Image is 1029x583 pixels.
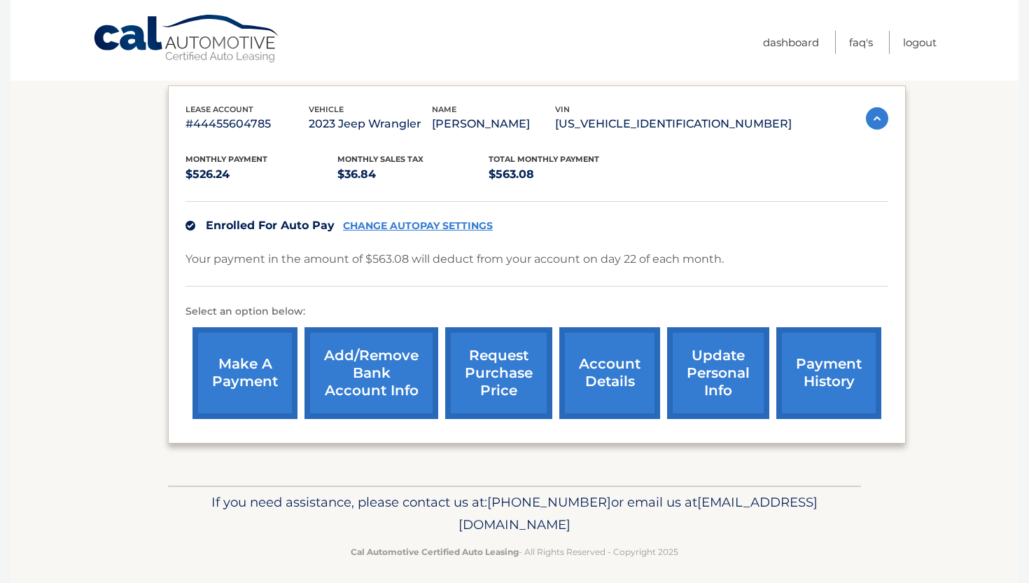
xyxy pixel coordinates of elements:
[866,107,888,130] img: accordion-active.svg
[849,31,873,54] a: FAQ's
[555,104,570,114] span: vin
[776,327,881,419] a: payment history
[343,220,493,232] a: CHANGE AUTOPAY SETTINGS
[185,114,309,134] p: #44455604785
[489,154,599,164] span: Total Monthly Payment
[185,249,724,269] p: Your payment in the amount of $563.08 will deduct from your account on day 22 of each month.
[177,544,852,559] p: - All Rights Reserved - Copyright 2025
[337,154,423,164] span: Monthly sales Tax
[309,114,432,134] p: 2023 Jeep Wrangler
[185,303,888,320] p: Select an option below:
[489,165,640,184] p: $563.08
[185,221,195,231] img: check.svg
[763,31,819,54] a: Dashboard
[304,327,438,419] a: Add/Remove bank account info
[177,491,852,536] p: If you need assistance, please contact us at: or email us at
[92,14,281,64] a: Cal Automotive
[337,165,489,184] p: $36.84
[555,114,792,134] p: [US_VEHICLE_IDENTIFICATION_NUMBER]
[667,327,769,419] a: update personal info
[309,104,344,114] span: vehicle
[432,104,456,114] span: name
[432,114,555,134] p: [PERSON_NAME]
[445,327,552,419] a: request purchase price
[185,165,337,184] p: $526.24
[185,154,267,164] span: Monthly Payment
[351,547,519,557] strong: Cal Automotive Certified Auto Leasing
[903,31,937,54] a: Logout
[185,104,253,114] span: lease account
[206,219,335,232] span: Enrolled For Auto Pay
[487,494,611,510] span: [PHONE_NUMBER]
[192,327,297,419] a: make a payment
[559,327,660,419] a: account details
